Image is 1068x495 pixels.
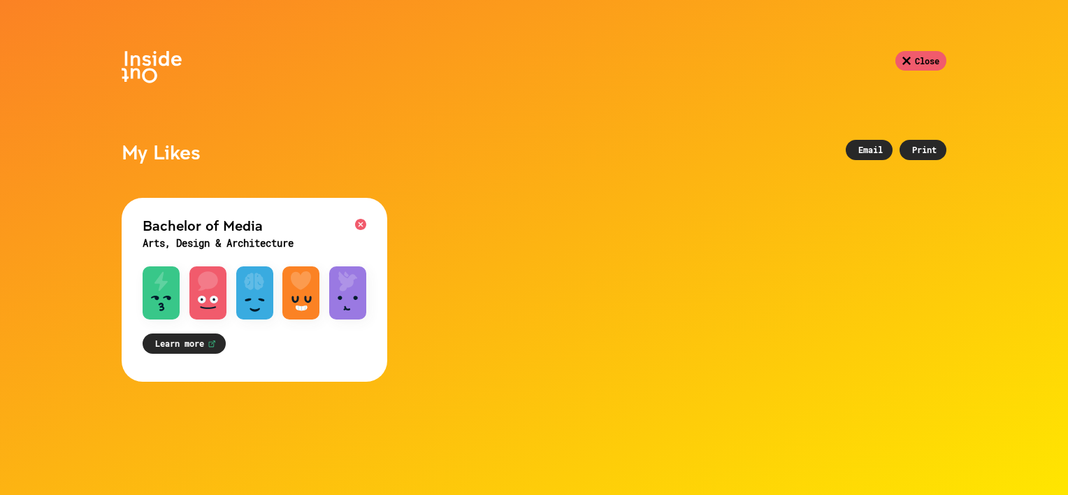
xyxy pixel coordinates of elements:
[846,140,893,160] div: Email
[143,333,226,354] a: Learn more
[208,340,216,348] img: Learn more
[143,234,366,252] h3: Arts, Design & Architecture
[355,219,366,230] img: Remove Bachelor of Media
[895,51,946,71] div: Close
[900,140,946,160] div: Print
[143,216,366,234] h2: Bachelor of Media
